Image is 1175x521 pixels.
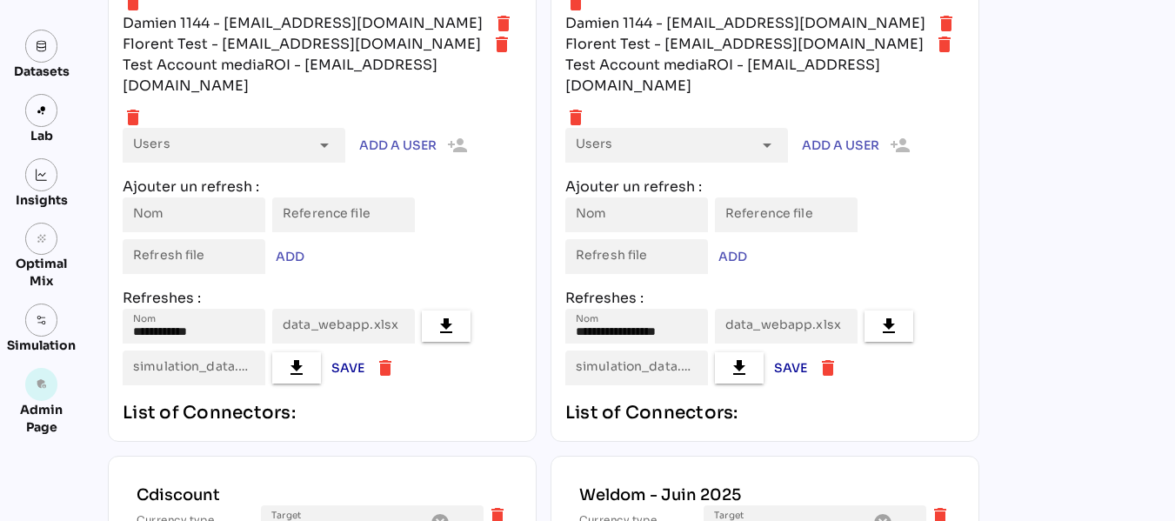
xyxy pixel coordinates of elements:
div: Test Account mediaROI - [EMAIL_ADDRESS][DOMAIN_NAME] [565,55,965,97]
i: delete [491,34,512,55]
i: person_add [437,135,468,156]
input: Nom [576,309,698,344]
button: Save [771,354,811,382]
button: Add a user [798,128,914,163]
i: admin_panel_settings [36,378,48,391]
div: Lab [23,127,61,144]
div: Refreshes : [123,288,522,309]
div: Damien 1144 - [EMAIL_ADDRESS][DOMAIN_NAME] [123,13,483,34]
div: Damien 1144 - [EMAIL_ADDRESS][DOMAIN_NAME] [565,13,925,34]
i: person_add [879,135,911,156]
button: ADD [272,243,308,271]
div: Florent Test - [EMAIL_ADDRESS][DOMAIN_NAME] [565,34,924,55]
div: Datasets [14,63,70,80]
div: Weldom - Juin 2025 [579,484,951,505]
button: ADD [715,243,751,271]
div: Ajouter un refresh : [123,177,522,197]
span: ADD [718,246,747,267]
i: arrow_drop_down [314,135,335,156]
input: Nom [133,309,255,344]
img: lab.svg [36,104,48,117]
i: file_download [878,316,899,337]
div: Admin Page [7,401,76,436]
div: List of Connectors: [565,399,965,427]
input: Nom [576,197,698,232]
i: arrow_drop_down [757,135,778,156]
i: delete [375,357,396,378]
i: delete [936,13,957,34]
input: Nom [133,197,255,232]
i: delete [818,357,838,378]
span: Add a user [359,135,437,156]
span: Add a user [802,135,879,156]
div: Test Account mediaROI - [EMAIL_ADDRESS][DOMAIN_NAME] [123,55,522,97]
i: delete [493,13,514,34]
span: ADD [276,246,304,267]
i: delete [934,34,955,55]
div: Ajouter un refresh : [565,177,965,197]
i: file_download [436,316,457,337]
i: file_download [729,357,750,378]
img: graph.svg [36,169,48,181]
div: Cdiscount [137,484,508,505]
img: data.svg [36,40,48,52]
span: Save [774,357,807,378]
div: Simulation [7,337,76,354]
i: delete [565,107,586,128]
i: file_download [286,357,307,378]
img: settings.svg [36,314,48,326]
span: Save [331,357,364,378]
div: Optimal Mix [7,255,76,290]
div: Insights [16,191,68,209]
i: grain [36,233,48,245]
button: Add a user [356,128,471,163]
i: delete [123,107,144,128]
div: Florent Test - [EMAIL_ADDRESS][DOMAIN_NAME] [123,34,481,55]
button: Save [328,354,368,382]
div: Refreshes : [565,288,965,309]
div: List of Connectors: [123,399,522,427]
